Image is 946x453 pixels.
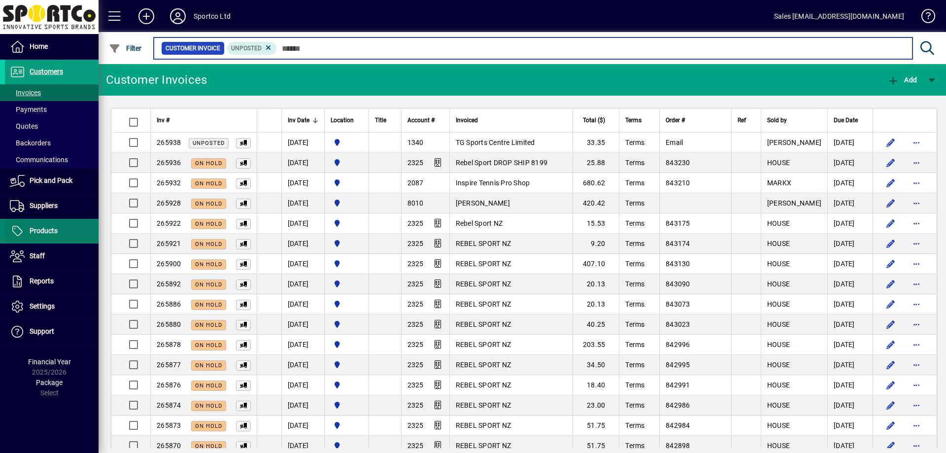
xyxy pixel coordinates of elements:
[767,300,790,308] span: HOUSE
[666,240,690,247] span: 843174
[281,234,324,254] td: [DATE]
[456,139,535,146] span: TG Sports Centre Limited
[883,256,899,272] button: Edit
[157,199,181,207] span: 265928
[573,314,619,335] td: 40.25
[157,115,251,126] div: Inv #
[288,115,309,126] span: Inv Date
[827,314,873,335] td: [DATE]
[767,442,790,450] span: HOUSE
[281,355,324,375] td: [DATE]
[195,342,222,348] span: On hold
[281,274,324,294] td: [DATE]
[885,71,919,89] button: Add
[30,202,58,209] span: Suppliers
[573,254,619,274] td: 407.10
[407,240,424,247] span: 2325
[625,401,644,409] span: Terms
[166,43,220,53] span: Customer Invoice
[30,42,48,50] span: Home
[5,151,99,168] a: Communications
[909,135,924,150] button: More options
[909,296,924,312] button: More options
[827,355,873,375] td: [DATE]
[407,280,424,288] span: 2325
[30,176,72,184] span: Pick and Pack
[157,421,181,429] span: 265873
[909,215,924,231] button: More options
[157,159,181,167] span: 265936
[195,423,222,429] span: On hold
[407,179,424,187] span: 2087
[30,68,63,75] span: Customers
[883,316,899,332] button: Edit
[331,137,363,148] span: Sportco Ltd Warehouse
[883,377,899,393] button: Edit
[106,39,144,57] button: Filter
[827,416,873,436] td: [DATE]
[666,139,683,146] span: Email
[456,381,511,389] span: REBEL SPORT NZ
[767,421,790,429] span: HOUSE
[625,320,644,328] span: Terms
[883,276,899,292] button: Edit
[573,234,619,254] td: 9.20
[331,157,363,168] span: Sportco Ltd Warehouse
[281,314,324,335] td: [DATE]
[767,260,790,268] span: HOUSE
[407,320,424,328] span: 2325
[281,254,324,274] td: [DATE]
[407,115,435,126] span: Account #
[909,155,924,171] button: More options
[331,440,363,451] span: Sportco Ltd Warehouse
[5,194,99,218] a: Suppliers
[827,234,873,254] td: [DATE]
[625,115,642,126] span: Terms
[666,159,690,167] span: 843230
[767,381,790,389] span: HOUSE
[909,236,924,251] button: More options
[407,199,424,207] span: 8010
[157,139,181,146] span: 265938
[30,327,54,335] span: Support
[331,380,363,390] span: Sportco Ltd Warehouse
[331,359,363,370] span: Sportco Ltd Warehouse
[883,357,899,373] button: Edit
[281,153,324,173] td: [DATE]
[456,240,511,247] span: REBEL SPORT NZ
[883,418,899,433] button: Edit
[883,175,899,191] button: Edit
[5,219,99,244] a: Products
[288,115,318,126] div: Inv Date
[767,219,790,227] span: HOUSE
[195,322,222,328] span: On hold
[157,320,181,328] span: 265880
[194,8,231,24] div: Sportco Ltd
[909,276,924,292] button: More options
[456,219,503,227] span: Rebel Sport NZ
[666,421,690,429] span: 842984
[331,238,363,249] span: Sportco Ltd Warehouse
[331,400,363,411] span: Sportco Ltd Warehouse
[10,122,38,130] span: Quotes
[456,421,511,429] span: REBEL SPORT NZ
[625,260,644,268] span: Terms
[157,219,181,227] span: 265922
[909,337,924,352] button: More options
[157,361,181,369] span: 265877
[625,280,644,288] span: Terms
[625,139,644,146] span: Terms
[456,341,511,348] span: REBEL SPORT NZ
[666,260,690,268] span: 843130
[625,421,644,429] span: Terms
[375,115,395,126] div: Title
[666,320,690,328] span: 843023
[281,375,324,395] td: [DATE]
[162,7,194,25] button: Profile
[195,180,222,187] span: On hold
[767,139,821,146] span: [PERSON_NAME]
[573,274,619,294] td: 20.13
[157,442,181,450] span: 265870
[625,300,644,308] span: Terms
[767,280,790,288] span: HOUSE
